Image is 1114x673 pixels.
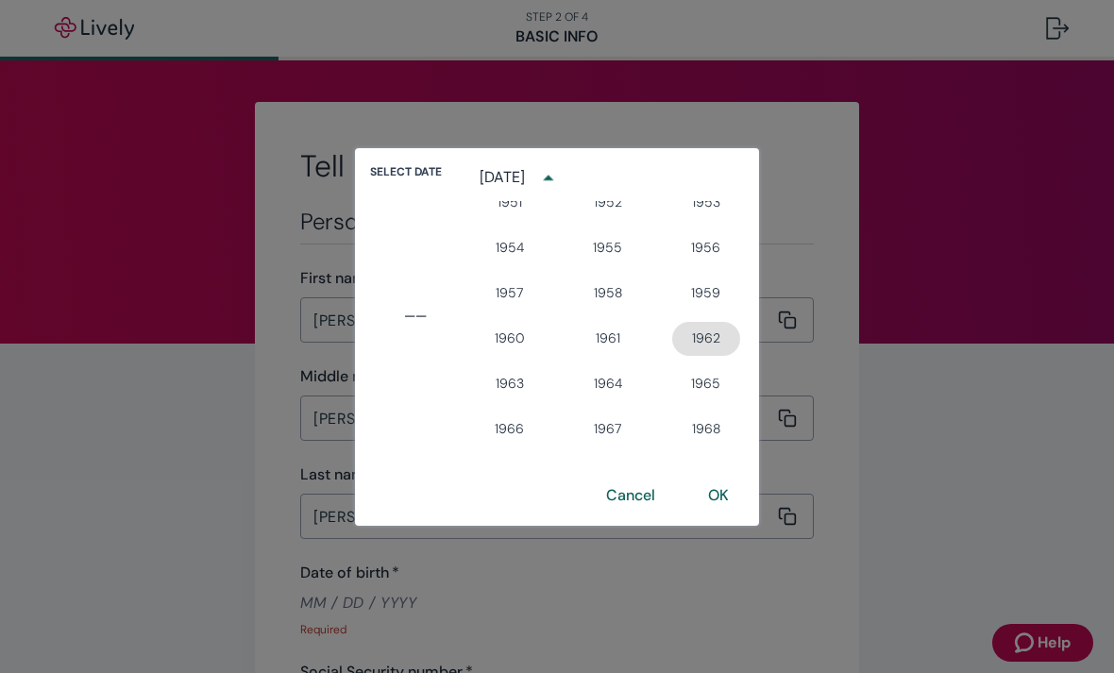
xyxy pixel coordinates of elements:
button: 1963 [476,367,544,401]
button: 1968 [672,412,740,446]
button: Cancel [583,473,678,518]
button: 1961 [574,322,642,356]
button: 1971 [672,458,740,492]
button: 1958 [574,277,642,311]
button: 1960 [476,322,544,356]
button: 1966 [476,412,544,446]
button: 1969 [476,458,544,492]
button: 1955 [574,231,642,265]
button: 1962 [672,322,740,356]
span: Select date [370,163,442,180]
button: 1951 [476,186,544,220]
h4: –– [404,304,427,327]
div: [DATE] [480,166,525,189]
button: year view is open, switch to calendar view [531,160,565,195]
button: 1959 [672,277,740,311]
button: 1970 [574,458,642,492]
button: 1954 [476,231,544,265]
button: 1965 [672,367,740,401]
button: 1956 [672,231,740,265]
button: 1967 [574,412,642,446]
button: OK [685,473,751,518]
button: 1953 [672,186,740,220]
button: 1957 [476,277,544,311]
button: 1964 [574,367,642,401]
button: 1952 [574,186,642,220]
